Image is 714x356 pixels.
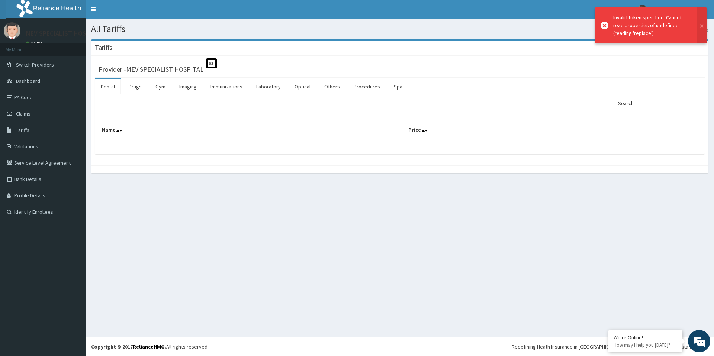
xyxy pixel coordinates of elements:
a: Online [26,41,44,46]
a: Immunizations [205,79,248,94]
h3: Tariffs [95,44,112,51]
a: Spa [388,79,408,94]
a: Optical [289,79,316,94]
strong: Copyright © 2017 . [91,343,166,350]
img: User Image [4,22,20,39]
a: Others [318,79,346,94]
div: Invalid token specified: Cannot read properties of undefined (reading 'replace') [613,14,690,37]
a: Laboratory [250,79,287,94]
a: Imaging [173,79,203,94]
div: Redefining Heath Insurance in [GEOGRAPHIC_DATA] using Telemedicine and Data Science! [512,343,708,350]
input: Search: [637,98,701,109]
a: RelianceHMO [133,343,165,350]
a: Procedures [348,79,386,94]
div: Minimize live chat window [122,4,140,22]
span: Dashboard [16,78,40,84]
img: User Image [638,5,647,14]
span: Switch Providers [16,61,54,68]
th: Name [99,122,405,139]
footer: All rights reserved. [86,337,714,356]
textarea: Type your message and hit 'Enter' [4,203,142,229]
span: We're online! [43,94,103,169]
div: Chat with us now [39,42,125,51]
label: Search: [618,98,701,109]
h1: All Tariffs [91,24,708,34]
span: Claims [16,110,30,117]
a: Dental [95,79,121,94]
a: Gym [149,79,171,94]
a: Drugs [123,79,148,94]
span: St [206,58,217,68]
p: MEV SPECIALIST HOSPITAL [26,30,103,37]
p: How may I help you today? [614,342,677,348]
th: Price [405,122,701,139]
div: We're Online! [614,334,677,341]
img: d_794563401_company_1708531726252_794563401 [14,37,30,56]
span: MEV SPECIALIST HOSPITAL [652,6,708,13]
h3: Provider - MEV SPECIALIST HOSPITAL [99,66,203,73]
span: Tariffs [16,127,29,133]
